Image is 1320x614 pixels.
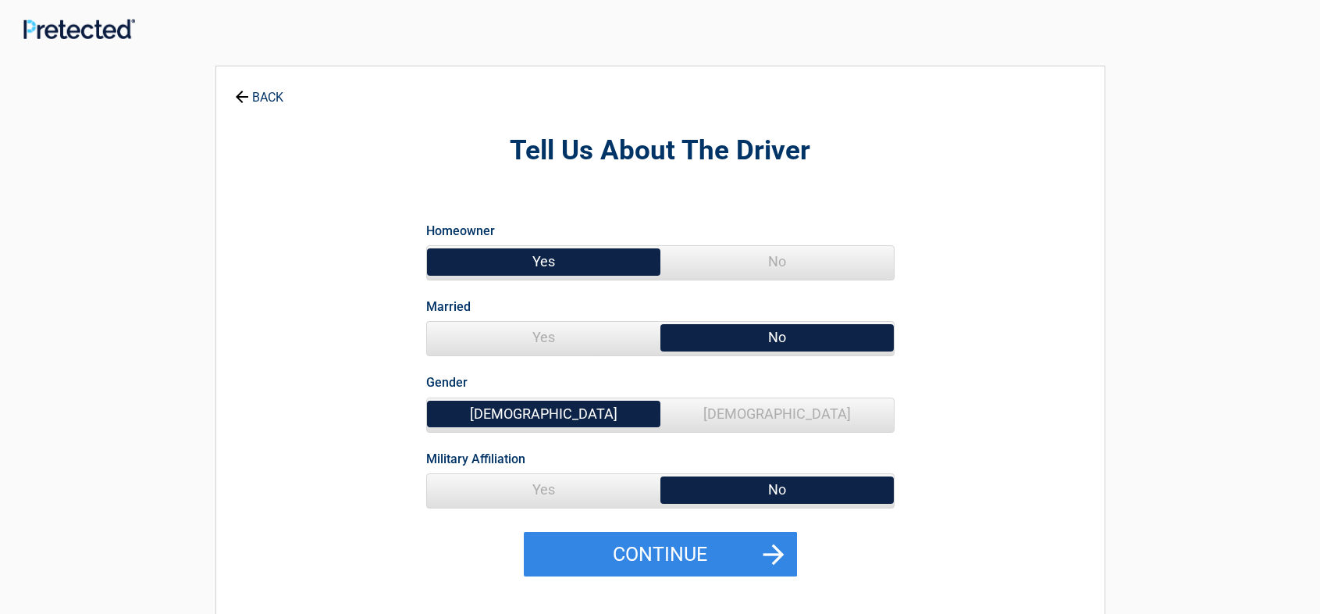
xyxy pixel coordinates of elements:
[426,296,471,317] label: Married
[427,398,660,430] span: [DEMOGRAPHIC_DATA]
[426,220,495,241] label: Homeowner
[660,322,894,353] span: No
[23,19,135,39] img: Main Logo
[232,77,286,104] a: BACK
[426,372,468,393] label: Gender
[427,474,660,505] span: Yes
[302,133,1019,170] h2: Tell Us About The Driver
[427,246,660,277] span: Yes
[660,398,894,430] span: [DEMOGRAPHIC_DATA]
[427,322,660,353] span: Yes
[426,448,525,469] label: Military Affiliation
[660,474,894,505] span: No
[660,246,894,277] span: No
[524,532,797,577] button: Continue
